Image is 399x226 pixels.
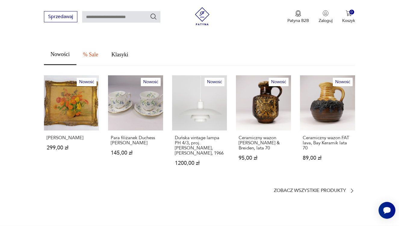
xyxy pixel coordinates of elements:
[111,150,160,155] p: 145,00 zł
[111,135,160,146] p: Para filiżanek Duchess [PERSON_NAME]
[342,10,355,24] button: 0Koszyk
[239,155,288,161] p: 95,00 zł
[44,75,99,177] a: NowośćObraz M.Riggenbach[PERSON_NAME]299,00 zł
[342,18,355,24] p: Koszyk
[150,13,157,20] button: Szukaj
[303,155,352,161] p: 89,00 zł
[274,189,346,193] p: Zobacz wszystkie produkty
[172,75,227,177] a: NowośćDuńska vintage lampa PH 4/3, proj. Poul Henningsen, Louis Poulsen, 1966Duńska vintage lampa...
[236,75,291,177] a: NowośćCeramiczny wazon Dümler & Breiden, lata 70Ceramiczny wazon [PERSON_NAME] & Breiden, lata 70...
[303,135,352,151] p: Ceramiczny wazon FAT lava, Bay Keramik lata 70
[349,10,354,15] div: 0
[379,202,395,219] iframe: Smartsupp widget button
[323,10,329,16] img: Ikonka użytkownika
[193,7,211,25] img: Patyna - sklep z meblami i dekoracjami vintage
[83,52,98,57] span: % Sale
[239,135,288,151] p: Ceramiczny wazon [PERSON_NAME] & Breiden, lata 70
[319,18,332,24] p: Zaloguj
[175,161,224,166] p: 1200,00 zł
[44,15,77,19] a: Sprzedawaj
[51,52,70,57] span: Nowości
[346,10,352,16] img: Ikona koszyka
[295,10,301,17] img: Ikona medalu
[47,145,96,150] p: 299,00 zł
[287,18,309,24] p: Patyna B2B
[287,10,309,24] a: Ikona medaluPatyna B2B
[175,135,224,156] p: Duńska vintage lampa PH 4/3, proj. [PERSON_NAME], [PERSON_NAME], 1966
[274,188,355,194] a: Zobacz wszystkie produkty
[44,11,77,22] button: Sprzedawaj
[108,75,163,177] a: NowośćPara filiżanek Duchess HarebellPara filiżanek Duchess [PERSON_NAME]145,00 zł
[287,10,309,24] button: Patyna B2B
[47,135,96,140] p: [PERSON_NAME]
[300,75,355,177] a: NowośćCeramiczny wazon FAT lava, Bay Keramik lata 70Ceramiczny wazon FAT lava, Bay Keramik lata 7...
[319,10,332,24] button: Zaloguj
[111,52,128,57] span: Klasyki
